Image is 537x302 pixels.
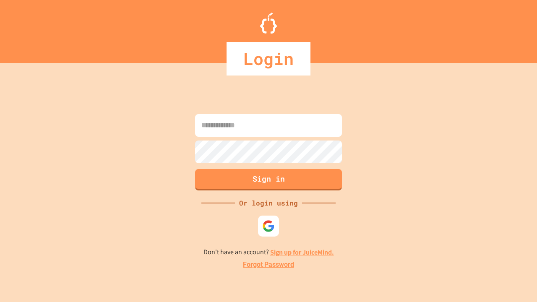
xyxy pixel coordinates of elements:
[270,248,334,257] a: Sign up for JuiceMind.
[260,13,277,34] img: Logo.svg
[203,247,334,258] p: Don't have an account?
[262,220,275,232] img: google-icon.svg
[195,169,342,190] button: Sign in
[243,260,294,270] a: Forgot Password
[235,198,302,208] div: Or login using
[227,42,310,75] div: Login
